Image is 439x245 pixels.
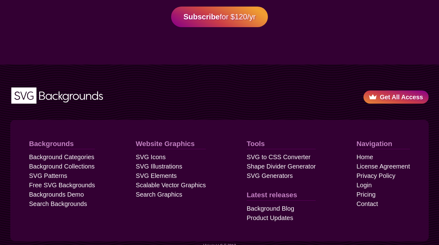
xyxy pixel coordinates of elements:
a: SVG Icons [136,152,166,162]
a: Contact [357,199,378,208]
a: Backgrounds [29,139,95,149]
a: Website Graphics [136,139,206,149]
a: SVG to CSS Converter [247,152,311,162]
a: Pricing [357,190,376,199]
a: Shape Divider Generator [247,162,316,171]
a: Scalable Vector Graphics [136,180,206,190]
a: SVG Patterns [29,171,67,180]
a: Privacy Policy [357,171,395,180]
a: SVG Elements [136,171,177,180]
strong: Subscribe [184,12,220,21]
a: Search Graphics [136,190,182,199]
a: Background Blog [247,204,294,213]
a: Free SVG Backgrounds [29,180,95,190]
a: SVG Generators [247,171,293,180]
a: Background Categories [29,152,94,162]
a: License Agreement [357,162,410,171]
a: Subscribefor $120/yr [171,7,268,27]
a: Home [357,152,373,162]
a: Backgrounds Demo [29,190,84,199]
a: Get All Access [363,91,429,104]
a: Latest releases [247,190,316,201]
a: Tools [247,139,316,149]
a: Navigation [357,139,410,149]
a: Login [357,180,372,190]
a: Background Collections [29,162,95,171]
a: SVG Illustrations [136,162,182,171]
a: Product Updates [247,213,293,223]
a: Search Backgrounds [29,199,87,208]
